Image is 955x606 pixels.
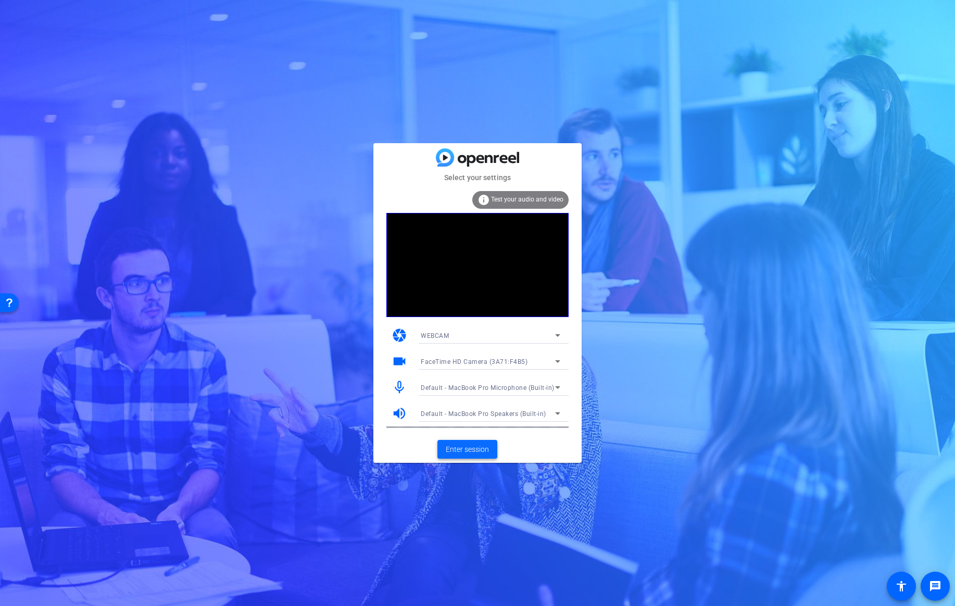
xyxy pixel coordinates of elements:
mat-icon: camera [392,327,407,343]
mat-icon: info [477,194,490,206]
span: Default - MacBook Pro Microphone (Built-in) [421,384,555,392]
mat-icon: volume_up [392,406,407,421]
span: Test your audio and video [491,196,563,203]
mat-icon: accessibility [895,580,908,592]
span: Enter session [446,444,489,455]
span: WEBCAM [421,332,449,339]
img: blue-gradient.svg [436,148,519,167]
mat-card-subtitle: Select your settings [373,172,582,183]
span: FaceTime HD Camera (3A71:F4B5) [421,358,527,365]
span: Default - MacBook Pro Speakers (Built-in) [421,410,546,418]
mat-icon: videocam [392,353,407,369]
button: Enter session [437,440,497,459]
mat-icon: mic_none [392,380,407,395]
mat-icon: message [929,580,941,592]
